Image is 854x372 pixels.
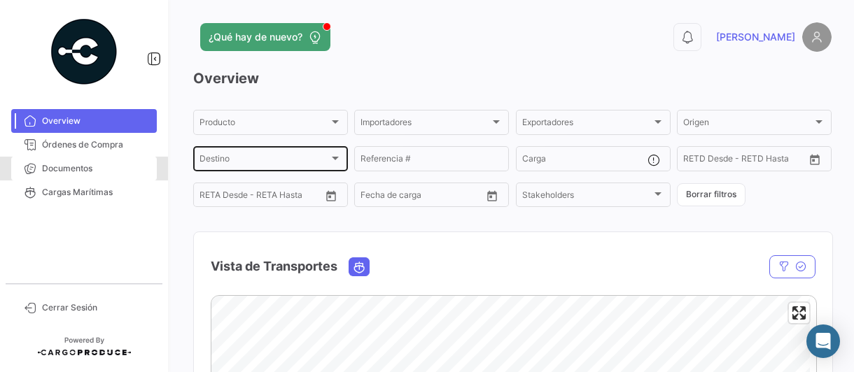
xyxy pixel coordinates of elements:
span: Destino [199,156,329,166]
div: Abrir Intercom Messenger [806,324,840,358]
input: Hasta [234,192,293,202]
button: Open calendar [804,149,825,170]
a: Documentos [11,157,157,180]
a: Overview [11,109,157,133]
input: Desde [199,192,225,202]
span: Cerrar Sesión [42,301,151,314]
span: Cargas Marítimas [42,186,151,199]
h4: Vista de Transportes [211,257,337,276]
a: Cargas Marítimas [11,180,157,204]
span: [PERSON_NAME] [716,30,795,44]
input: Desde [683,156,708,166]
button: Ocean [349,258,369,276]
span: Stakeholders [522,192,652,202]
img: placeholder-user.png [802,22,832,52]
input: Desde [360,192,386,202]
span: ¿Qué hay de nuevo? [209,30,302,44]
a: Órdenes de Compra [11,133,157,157]
span: Producto [199,120,329,129]
img: powered-by.png [49,17,119,87]
button: ¿Qué hay de nuevo? [200,23,330,51]
span: Overview [42,115,151,127]
h3: Overview [193,69,832,88]
span: Documentos [42,162,151,175]
input: Hasta [395,192,454,202]
button: Open calendar [321,185,342,206]
span: Exportadores [522,120,652,129]
span: Origen [683,120,813,129]
button: Enter fullscreen [789,303,809,323]
span: Órdenes de Compra [42,138,151,151]
button: Borrar filtros [677,183,745,206]
input: Hasta [718,156,776,166]
span: Importadores [360,120,490,129]
button: Open calendar [482,185,503,206]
